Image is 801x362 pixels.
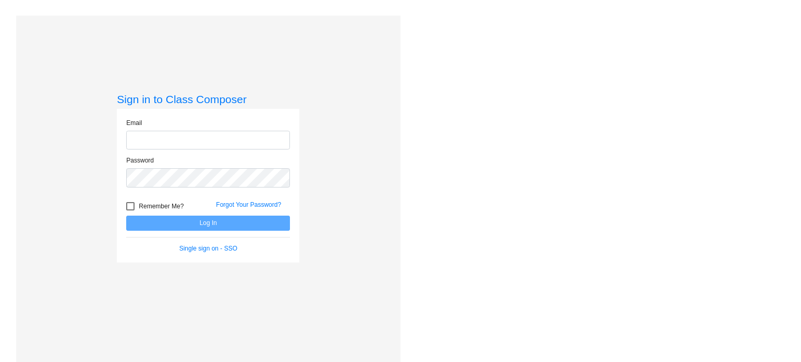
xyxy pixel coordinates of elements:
[139,200,184,213] span: Remember Me?
[117,93,299,106] h3: Sign in to Class Composer
[126,118,142,128] label: Email
[216,201,281,208] a: Forgot Your Password?
[179,245,237,252] a: Single sign on - SSO
[126,216,290,231] button: Log In
[126,156,154,165] label: Password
